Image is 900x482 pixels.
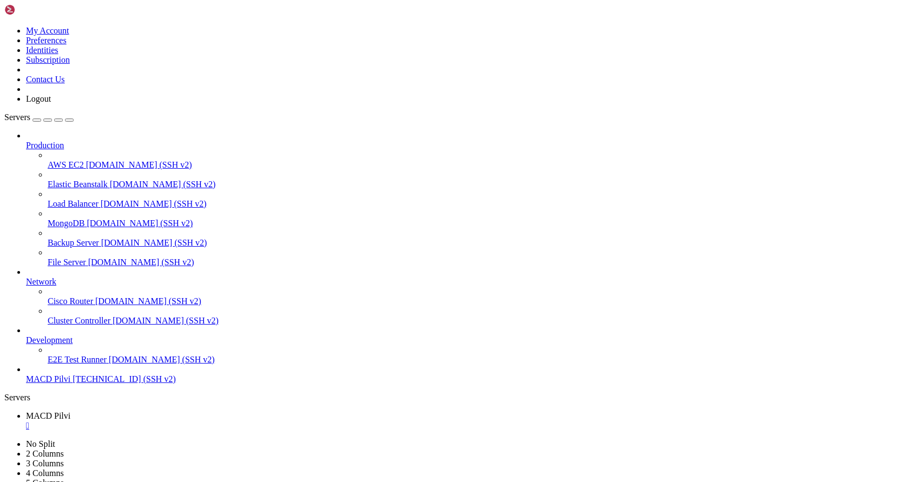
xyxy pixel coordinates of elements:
span: [DOMAIN_NAME] (SSH v2) [86,160,192,169]
div: Servers [4,393,896,402]
span: [DOMAIN_NAME] (SSH v2) [88,257,194,267]
span: File Server [48,257,86,267]
a: Cluster Controller [DOMAIN_NAME] (SSH v2) [48,316,896,326]
a: 4 Columns [26,468,64,478]
a: Elastic Beanstalk [DOMAIN_NAME] (SSH v2) [48,180,896,189]
li: Backup Server [DOMAIN_NAME] (SSH v2) [48,228,896,248]
span: [DOMAIN_NAME] (SSH v2) [101,238,207,247]
a: Development [26,335,896,345]
li: Cisco Router [DOMAIN_NAME] (SSH v2) [48,287,896,306]
a: AWS EC2 [DOMAIN_NAME] (SSH v2) [48,160,896,170]
a: No Split [26,439,55,448]
a: Identities [26,45,58,55]
li: Cluster Controller [DOMAIN_NAME] (SSH v2) [48,306,896,326]
li: MACD Pilvi [TECHNICAL_ID] (SSH v2) [26,365,896,384]
a: Subscription [26,55,70,64]
a: E2E Test Runner [DOMAIN_NAME] (SSH v2) [48,355,896,365]
li: E2E Test Runner [DOMAIN_NAME] (SSH v2) [48,345,896,365]
span: [TECHNICAL_ID] (SSH v2) [73,374,175,384]
li: File Server [DOMAIN_NAME] (SSH v2) [48,248,896,267]
span: Elastic Beanstalk [48,180,108,189]
span: Cluster Controller [48,316,110,325]
a: Cisco Router [DOMAIN_NAME] (SSH v2) [48,296,896,306]
li: Elastic Beanstalk [DOMAIN_NAME] (SSH v2) [48,170,896,189]
span: [DOMAIN_NAME] (SSH v2) [87,219,193,228]
a: Servers [4,113,74,122]
span: Backup Server [48,238,99,247]
span: AWS EC2 [48,160,84,169]
a: File Server [DOMAIN_NAME] (SSH v2) [48,257,896,267]
a: Production [26,141,896,150]
span: Production [26,141,64,150]
span: [DOMAIN_NAME] (SSH v2) [113,316,219,325]
li: Load Balancer [DOMAIN_NAME] (SSH v2) [48,189,896,209]
span: Servers [4,113,30,122]
a: MACD Pilvi [26,411,896,431]
a: Contact Us [26,75,65,84]
span: [DOMAIN_NAME] (SSH v2) [101,199,207,208]
span: [DOMAIN_NAME] (SSH v2) [95,296,201,306]
span: [DOMAIN_NAME] (SSH v2) [110,180,216,189]
li: Network [26,267,896,326]
span: Network [26,277,56,286]
li: Development [26,326,896,365]
a: 3 Columns [26,459,64,468]
img: Shellngn [4,4,67,15]
span: Load Balancer [48,199,99,208]
a: Logout [26,94,51,103]
a:  [26,421,896,431]
a: MongoDB [DOMAIN_NAME] (SSH v2) [48,219,896,228]
span: [DOMAIN_NAME] (SSH v2) [109,355,215,364]
a: Preferences [26,36,67,45]
li: MongoDB [DOMAIN_NAME] (SSH v2) [48,209,896,228]
a: Network [26,277,896,287]
span: MongoDB [48,219,84,228]
span: MACD Pilvi [26,374,70,384]
a: Load Balancer [DOMAIN_NAME] (SSH v2) [48,199,896,209]
span: E2E Test Runner [48,355,107,364]
span: Cisco Router [48,296,93,306]
a: 2 Columns [26,449,64,458]
span: MACD Pilvi [26,411,70,420]
li: Production [26,131,896,267]
a: Backup Server [DOMAIN_NAME] (SSH v2) [48,238,896,248]
span: Development [26,335,73,345]
a: MACD Pilvi [TECHNICAL_ID] (SSH v2) [26,374,896,384]
li: AWS EC2 [DOMAIN_NAME] (SSH v2) [48,150,896,170]
a: My Account [26,26,69,35]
